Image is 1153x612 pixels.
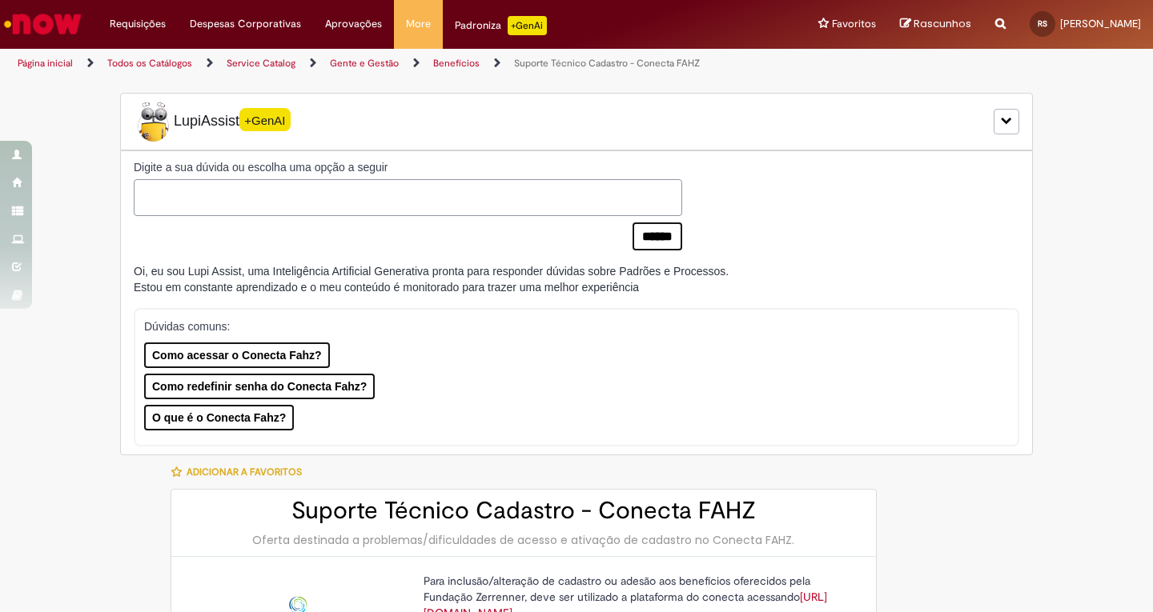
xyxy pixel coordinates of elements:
[227,57,295,70] a: Service Catalog
[171,455,311,489] button: Adicionar a Favoritos
[144,342,330,368] button: Como acessar o Conecta Fahz?
[900,17,971,32] a: Rascunhos
[134,159,682,175] label: Digite a sua dúvida ou escolha uma opção a seguir
[18,57,73,70] a: Página inicial
[110,16,166,32] span: Requisições
[455,16,547,35] div: Padroniza
[2,8,84,40] img: ServiceNow
[508,16,547,35] p: +GenAi
[12,49,757,78] ul: Trilhas de página
[134,102,291,142] span: LupiAssist
[120,93,1033,150] div: LupiLupiAssist+GenAI
[134,263,729,295] div: Oi, eu sou Lupi Assist, uma Inteligência Artificial Generativa pronta para responder dúvidas sobr...
[514,57,700,70] a: Suporte Técnico Cadastro - Conecta FAHZ
[406,16,431,32] span: More
[187,466,302,478] span: Adicionar a Favoritos
[1038,18,1047,29] span: RS
[187,498,860,524] h2: Suporte Técnico Cadastro - Conecta FAHZ
[1060,17,1141,30] span: [PERSON_NAME]
[144,318,994,334] p: Dúvidas comuns:
[187,532,860,548] div: Oferta destinada a problemas/dificuldades de acesso e ativação de cadastro no Conecta FAHZ.
[239,108,291,131] span: +GenAI
[144,405,294,430] button: O que é o Conecta Fahz?
[190,16,301,32] span: Despesas Corporativas
[330,57,399,70] a: Gente e Gestão
[433,57,480,70] a: Benefícios
[914,16,971,31] span: Rascunhos
[134,102,174,142] img: Lupi
[107,57,192,70] a: Todos os Catálogos
[832,16,876,32] span: Favoritos
[325,16,382,32] span: Aprovações
[144,374,375,399] button: Como redefinir senha do Conecta Fahz?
